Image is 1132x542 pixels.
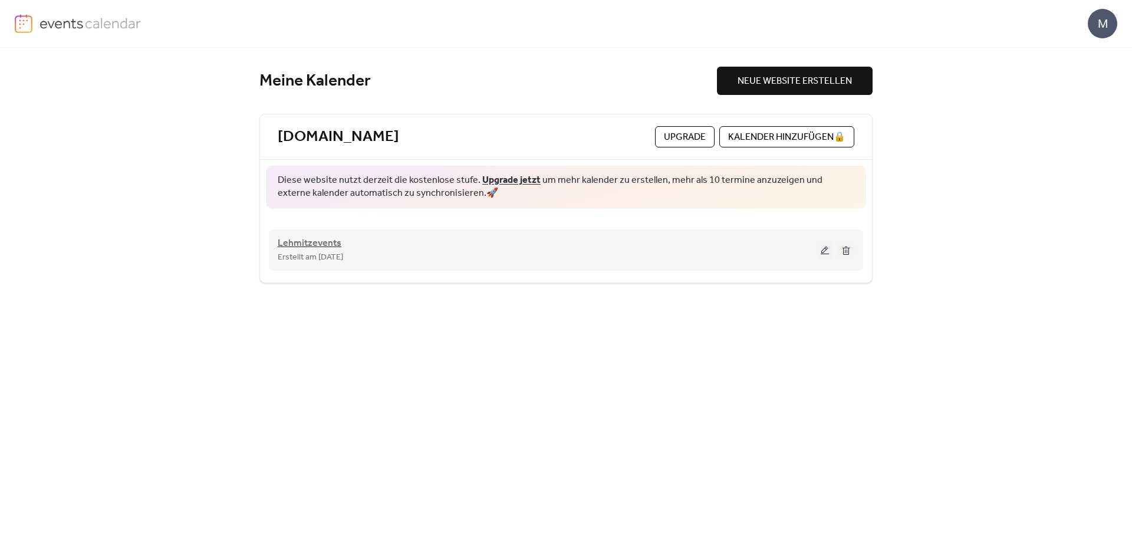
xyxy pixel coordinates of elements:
a: Upgrade jetzt [482,171,541,189]
button: Upgrade [655,126,715,147]
span: Lehmitzevents [278,236,341,251]
img: logo [15,14,32,33]
span: NEUE WEBSITE ERSTELLEN [738,74,852,88]
a: Lehmitzevents [278,240,341,247]
button: NEUE WEBSITE ERSTELLEN [717,67,873,95]
a: [DOMAIN_NAME] [278,127,399,147]
span: Diese website nutzt derzeit die kostenlose stufe. um mehr kalender zu erstellen, mehr als 10 term... [278,174,854,201]
div: M [1088,9,1117,38]
span: Erstellt am [DATE] [278,251,343,265]
div: Meine Kalender [259,71,717,91]
img: logo-type [40,14,141,32]
span: Upgrade [664,130,706,144]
